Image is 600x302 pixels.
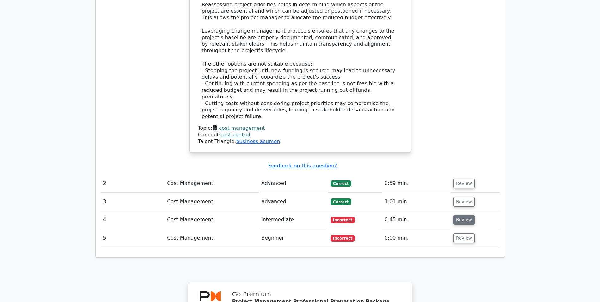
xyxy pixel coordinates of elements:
[220,132,250,138] a: cost control
[101,229,165,247] td: 5
[164,229,259,247] td: Cost Management
[101,211,165,229] td: 4
[453,179,475,188] button: Review
[164,193,259,211] td: Cost Management
[382,211,451,229] td: 0:45 min.
[219,125,265,131] a: cost management
[259,211,328,229] td: Intermediate
[198,125,402,145] div: Talent Triangle:
[331,198,351,205] span: Correct
[101,193,165,211] td: 3
[382,174,451,192] td: 0:59 min.
[164,174,259,192] td: Cost Management
[259,193,328,211] td: Advanced
[259,174,328,192] td: Advanced
[164,211,259,229] td: Cost Management
[382,193,451,211] td: 1:01 min.
[198,132,402,138] div: Concept:
[101,174,165,192] td: 2
[331,180,351,187] span: Correct
[382,229,451,247] td: 0:00 min.
[453,215,475,225] button: Review
[331,235,355,241] span: Incorrect
[331,217,355,223] span: Incorrect
[453,233,475,243] button: Review
[236,138,280,144] a: business acumen
[259,229,328,247] td: Beginner
[268,163,337,169] a: Feedback on this question?
[453,197,475,207] button: Review
[198,125,402,132] div: Topic:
